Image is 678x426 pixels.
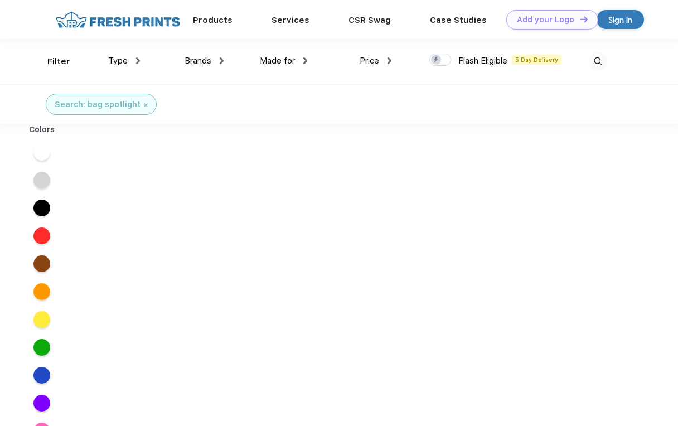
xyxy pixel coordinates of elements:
[260,56,295,66] span: Made for
[458,56,507,66] span: Flash Eligible
[597,10,644,29] a: Sign in
[47,55,70,68] div: Filter
[580,16,588,22] img: DT
[517,15,574,25] div: Add your Logo
[52,10,183,30] img: fo%20logo%202.webp
[136,57,140,64] img: dropdown.png
[193,15,233,25] a: Products
[388,57,391,64] img: dropdown.png
[589,52,607,71] img: desktop_search.svg
[360,56,379,66] span: Price
[608,13,632,26] div: Sign in
[21,124,64,135] div: Colors
[220,57,224,64] img: dropdown.png
[108,56,128,66] span: Type
[55,99,141,110] div: Search: bag spotlight
[185,56,211,66] span: Brands
[144,103,148,107] img: filter_cancel.svg
[303,57,307,64] img: dropdown.png
[512,55,561,65] span: 5 Day Delivery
